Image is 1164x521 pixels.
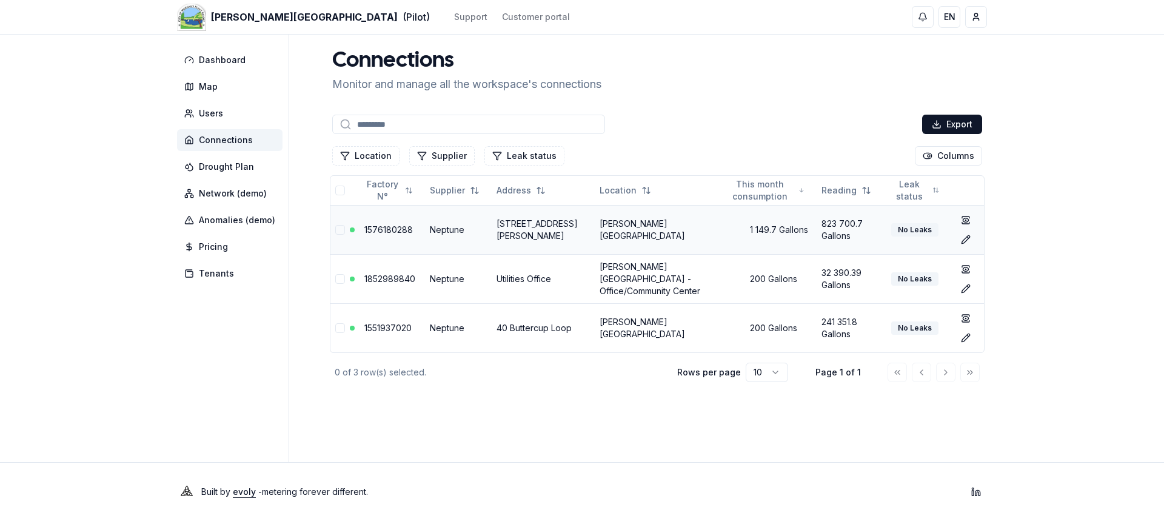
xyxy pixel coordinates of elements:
[425,205,492,254] td: Neptune
[332,76,601,93] p: Monitor and manage all the workspace's connections
[891,272,938,286] div: No Leaks
[497,274,551,284] a: Utilities Office
[335,186,345,195] button: Select all
[335,274,345,284] button: Select row
[915,146,982,166] button: Toggle columns
[891,321,938,335] div: No Leaks
[484,146,564,166] button: Filter rows
[211,10,398,24] span: [PERSON_NAME][GEOGRAPHIC_DATA]
[233,486,256,497] a: evoly
[718,181,812,200] button: Sorted descending. Click to sort ascending.
[497,218,578,241] a: [STREET_ADDRESS][PERSON_NAME]
[821,218,881,242] div: 823 700.7 Gallons
[502,11,570,23] a: Customer portal
[177,103,287,124] a: Users
[726,322,812,334] div: 200 Gallons
[821,184,857,197] span: Reading
[891,178,928,203] span: Leak status
[423,181,487,200] button: Not sorted. Click to sort ascending.
[364,274,415,284] a: 1852989840
[364,224,413,235] a: 1576180288
[814,181,878,200] button: Not sorted. Click to sort ascending.
[199,161,254,173] span: Drought Plan
[891,223,938,237] div: No Leaks
[677,366,741,378] p: Rows per page
[177,156,287,178] a: Drought Plan
[177,76,287,98] a: Map
[199,134,253,146] span: Connections
[332,146,400,166] button: Filter rows
[177,129,287,151] a: Connections
[364,323,412,333] a: 1551937020
[922,115,982,134] button: Export
[177,209,287,231] a: Anomalies (demo)
[497,184,531,197] span: Address
[335,366,658,378] div: 0 of 3 row(s) selected.
[332,49,601,73] h1: Connections
[595,205,721,254] td: [PERSON_NAME][GEOGRAPHIC_DATA]
[425,303,492,352] td: Neptune
[944,11,955,23] span: EN
[595,254,721,303] td: [PERSON_NAME][GEOGRAPHIC_DATA] - Office/Community Center
[335,225,345,235] button: Select row
[489,181,553,200] button: Not sorted. Click to sort ascending.
[425,254,492,303] td: Neptune
[430,184,465,197] span: Supplier
[403,10,430,24] span: (Pilot)
[335,323,345,333] button: Select row
[199,214,275,226] span: Anomalies (demo)
[357,181,420,200] button: Not sorted. Click to sort ascending.
[199,187,267,200] span: Network (demo)
[726,178,793,203] span: This month consumption
[177,10,430,24] a: [PERSON_NAME][GEOGRAPHIC_DATA](Pilot)
[409,146,475,166] button: Filter rows
[177,183,287,204] a: Network (demo)
[199,81,218,93] span: Map
[199,107,223,119] span: Users
[821,267,881,291] div: 32 390.39 Gallons
[600,184,637,197] span: Location
[199,241,228,253] span: Pricing
[177,2,206,32] img: Morgan's Point Resort Logo
[364,178,400,203] span: Factory N°
[821,316,881,340] div: 241 351.8 Gallons
[595,303,721,352] td: [PERSON_NAME][GEOGRAPHIC_DATA]
[177,236,287,258] a: Pricing
[938,6,960,28] button: EN
[177,482,196,502] img: Evoly Logo
[199,54,246,66] span: Dashboard
[201,483,368,500] p: Built by - metering forever different .
[177,263,287,284] a: Tenants
[808,366,868,378] div: Page 1 of 1
[592,181,658,200] button: Not sorted. Click to sort ascending.
[177,49,287,71] a: Dashboard
[199,267,234,280] span: Tenants
[726,273,812,285] div: 200 Gallons
[726,224,812,236] div: 1 149.7 Gallons
[454,11,487,23] a: Support
[497,323,572,333] a: 40 Buttercup Loop
[884,181,947,200] button: Not sorted. Click to sort ascending.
